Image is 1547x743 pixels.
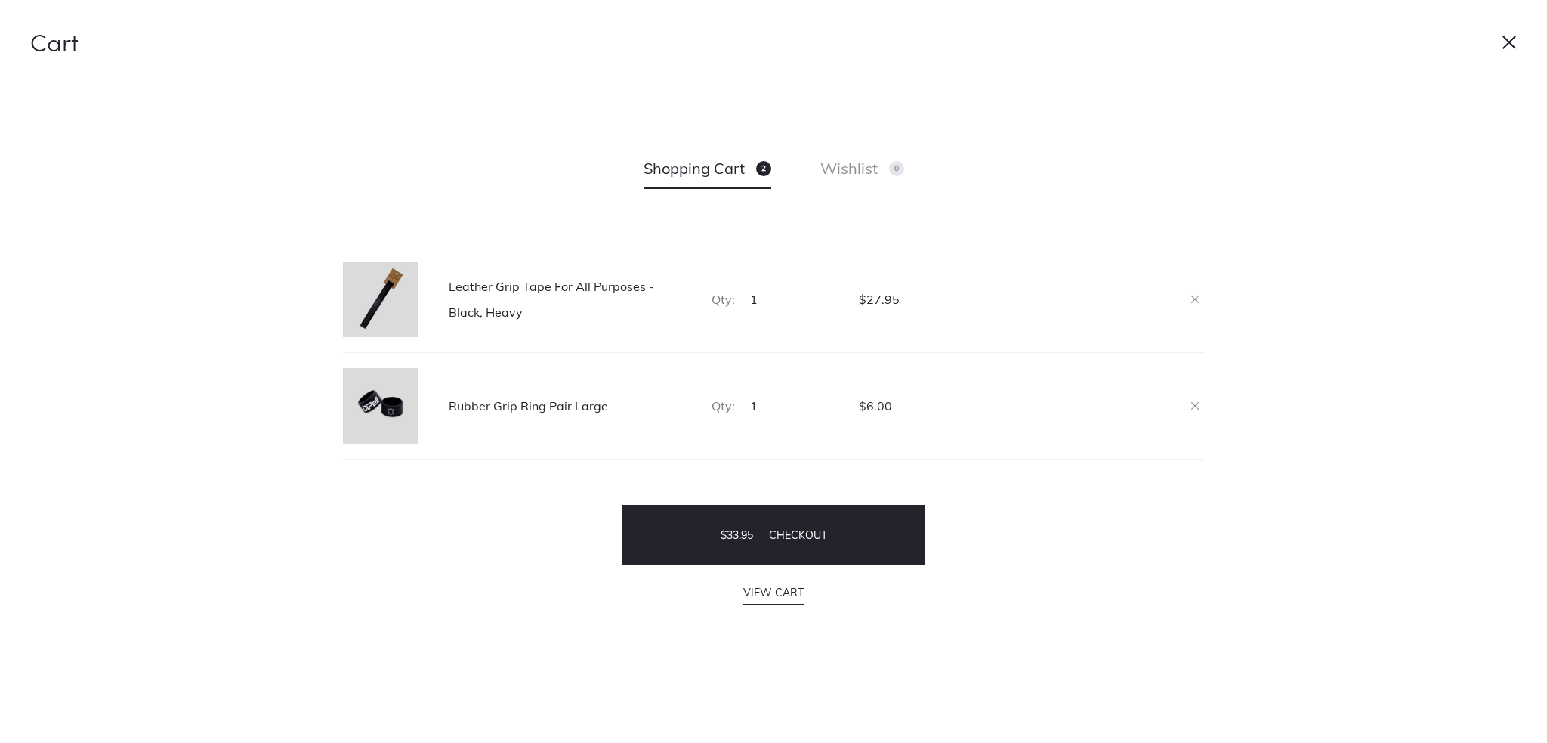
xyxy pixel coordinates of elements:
[761,528,835,542] span: Checkout
[449,274,689,326] span: Leather Grip Tape For All Purposes - Black, Heavy
[756,161,771,176] span: 2
[622,505,925,565] a: $33.95 Checkout
[343,368,418,444] img: Rubber Grip Ring Pair Large
[644,153,771,185] span: Shopping Cart
[343,262,689,337] a: Leather Grip Tape For All Purposes - Black, Heavy
[343,262,418,337] img: Leather Grip Tape For All Purposes - Black, Heavy
[859,398,866,413] span: $
[721,528,727,542] span: $
[721,528,753,542] bdi: 33.95
[859,398,892,413] span: 6.00
[343,368,689,444] a: Rubber Grip Ring Pair Large
[820,153,904,185] span: Wishlist
[1186,288,1204,306] a: Remove this item
[743,581,804,604] a: View Cart
[859,292,900,307] span: 27.95
[750,292,758,307] span: 1
[859,292,866,307] span: $
[889,161,904,176] span: 0
[30,30,1517,54] h2: Cart
[449,393,689,419] span: Rubber Grip Ring Pair Large
[700,368,848,444] div: Qty:
[1186,395,1204,413] a: Remove this item
[750,398,758,413] span: 1
[700,262,848,337] div: Qty:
